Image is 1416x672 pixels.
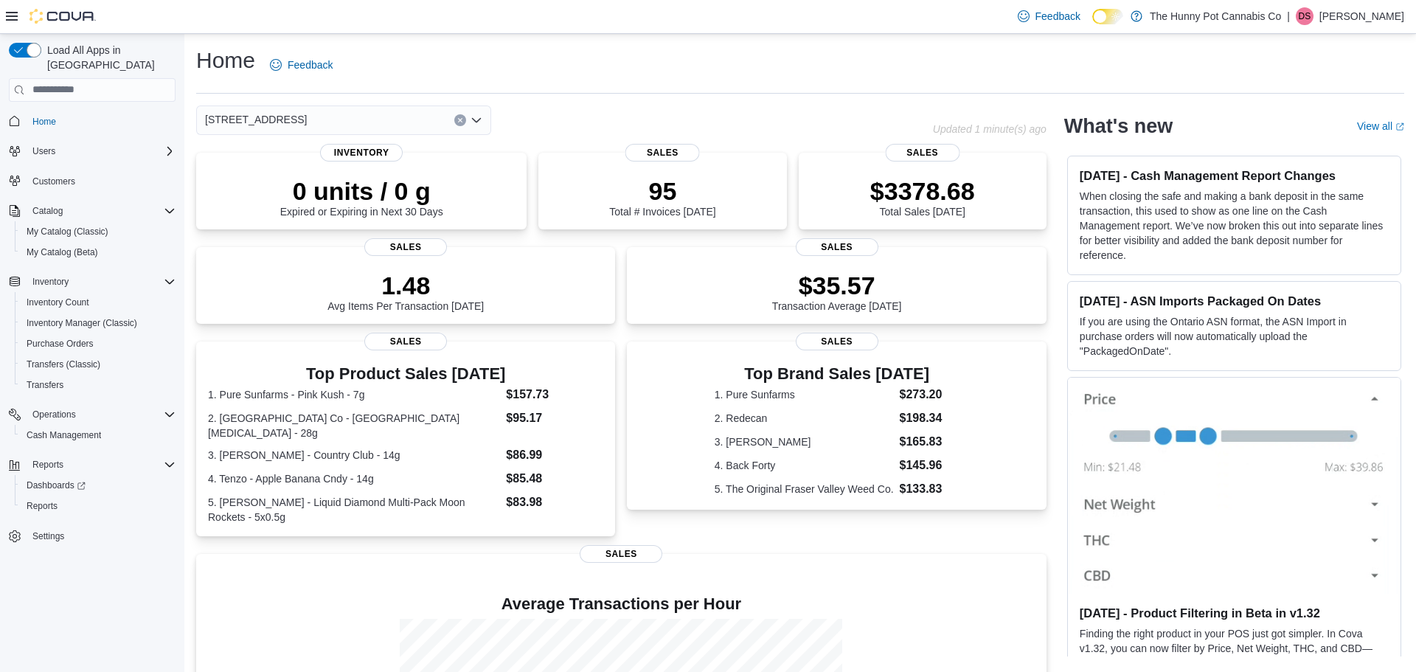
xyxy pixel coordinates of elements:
[27,172,176,190] span: Customers
[715,411,894,426] dt: 2. Redecan
[796,333,878,350] span: Sales
[27,202,69,220] button: Catalog
[3,525,181,547] button: Settings
[21,243,104,261] a: My Catalog (Beta)
[364,333,447,350] span: Sales
[27,112,176,131] span: Home
[625,144,700,162] span: Sales
[27,202,176,220] span: Catalog
[21,314,143,332] a: Inventory Manager (Classic)
[32,205,63,217] span: Catalog
[1080,606,1389,620] h3: [DATE] - Product Filtering in Beta in v1.32
[27,297,89,308] span: Inventory Count
[1080,294,1389,308] h3: [DATE] - ASN Imports Packaged On Dates
[715,387,894,402] dt: 1. Pure Sunfarms
[15,313,181,333] button: Inventory Manager (Classic)
[21,426,176,444] span: Cash Management
[1012,1,1086,31] a: Feedback
[27,226,108,238] span: My Catalog (Classic)
[3,201,181,221] button: Catalog
[327,271,484,300] p: 1.48
[21,223,176,240] span: My Catalog (Classic)
[27,273,74,291] button: Inventory
[1080,168,1389,183] h3: [DATE] - Cash Management Report Changes
[1092,24,1093,25] span: Dark Mode
[27,456,176,474] span: Reports
[1035,9,1080,24] span: Feedback
[506,493,603,511] dd: $83.98
[506,470,603,488] dd: $85.48
[327,271,484,312] div: Avg Items Per Transaction [DATE]
[208,448,500,463] dt: 3. [PERSON_NAME] - Country Club - 14g
[900,386,959,403] dd: $273.20
[933,123,1047,135] p: Updated 1 minute(s) ago
[15,475,181,496] a: Dashboards
[3,111,181,132] button: Home
[870,176,975,218] div: Total Sales [DATE]
[264,50,339,80] a: Feedback
[320,144,403,162] span: Inventory
[29,9,96,24] img: Cova
[21,294,176,311] span: Inventory Count
[9,105,176,586] nav: Complex example
[506,446,603,464] dd: $86.99
[1080,314,1389,358] p: If you are using the Ontario ASN format, the ASN Import in purchase orders will now automatically...
[27,273,176,291] span: Inventory
[21,335,176,353] span: Purchase Orders
[21,477,176,494] span: Dashboards
[21,376,69,394] a: Transfers
[27,429,101,441] span: Cash Management
[27,456,69,474] button: Reports
[208,495,500,524] dt: 5. [PERSON_NAME] - Liquid Diamond Multi-Pack Moon Rockets - 5x0.5g
[21,314,176,332] span: Inventory Manager (Classic)
[3,404,181,425] button: Operations
[506,386,603,403] dd: $157.73
[715,365,959,383] h3: Top Brand Sales [DATE]
[772,271,902,312] div: Transaction Average [DATE]
[21,356,176,373] span: Transfers (Classic)
[15,496,181,516] button: Reports
[21,356,106,373] a: Transfers (Classic)
[15,292,181,313] button: Inventory Count
[21,243,176,261] span: My Catalog (Beta)
[1092,9,1123,24] input: Dark Mode
[27,527,176,545] span: Settings
[27,142,176,160] span: Users
[27,358,100,370] span: Transfers (Classic)
[1064,114,1173,138] h2: What's new
[32,459,63,471] span: Reports
[27,406,82,423] button: Operations
[288,58,333,72] span: Feedback
[3,271,181,292] button: Inventory
[196,46,255,75] h1: Home
[27,379,63,391] span: Transfers
[21,426,107,444] a: Cash Management
[32,116,56,128] span: Home
[900,433,959,451] dd: $165.83
[21,477,91,494] a: Dashboards
[609,176,715,206] p: 95
[280,176,443,206] p: 0 units / 0 g
[21,376,176,394] span: Transfers
[208,595,1035,613] h4: Average Transactions per Hour
[15,375,181,395] button: Transfers
[32,409,76,420] span: Operations
[900,480,959,498] dd: $133.83
[27,113,62,131] a: Home
[21,497,176,515] span: Reports
[3,454,181,475] button: Reports
[27,338,94,350] span: Purchase Orders
[21,223,114,240] a: My Catalog (Classic)
[32,276,69,288] span: Inventory
[1357,120,1404,132] a: View allExternal link
[454,114,466,126] button: Clear input
[208,387,500,402] dt: 1. Pure Sunfarms - Pink Kush - 7g
[1319,7,1404,25] p: [PERSON_NAME]
[885,144,959,162] span: Sales
[41,43,176,72] span: Load All Apps in [GEOGRAPHIC_DATA]
[21,294,95,311] a: Inventory Count
[1080,189,1389,263] p: When closing the safe and making a bank deposit in the same transaction, this used to show as one...
[506,409,603,427] dd: $95.17
[15,242,181,263] button: My Catalog (Beta)
[1150,7,1281,25] p: The Hunny Pot Cannabis Co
